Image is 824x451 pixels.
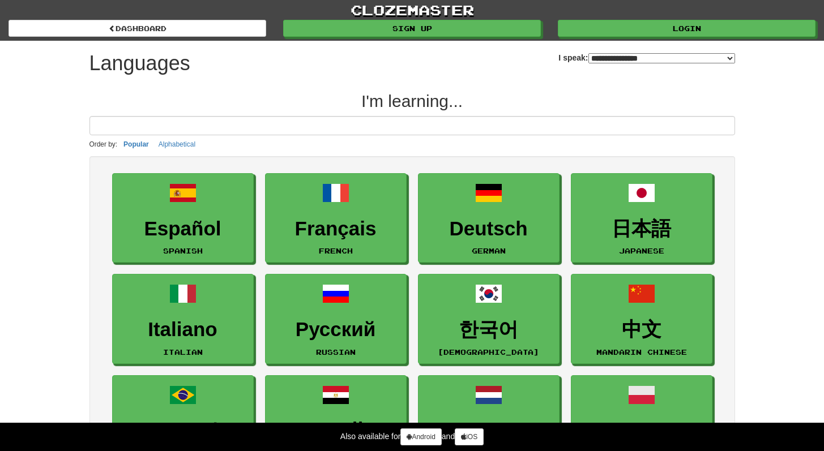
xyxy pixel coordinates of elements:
[472,247,506,255] small: German
[271,319,400,341] h3: Русский
[571,274,712,364] a: 中文Mandarin Chinese
[89,52,190,75] h1: Languages
[163,348,203,356] small: Italian
[418,173,560,263] a: DeutschGerman
[89,92,735,110] h2: I'm learning...
[438,348,539,356] small: [DEMOGRAPHIC_DATA]
[424,218,553,240] h3: Deutsch
[271,218,400,240] h3: Français
[118,218,247,240] h3: Español
[155,138,199,151] button: Alphabetical
[120,138,152,151] button: Popular
[558,20,816,37] a: Login
[316,348,356,356] small: Russian
[8,20,266,37] a: dashboard
[424,420,553,442] h3: Nederlands
[619,247,664,255] small: Japanese
[112,173,254,263] a: EspañolSpanish
[265,173,407,263] a: FrançaisFrench
[418,274,560,364] a: 한국어[DEMOGRAPHIC_DATA]
[577,319,706,341] h3: 中文
[89,140,118,148] small: Order by:
[319,247,353,255] small: French
[163,247,203,255] small: Spanish
[588,53,735,63] select: I speak:
[424,319,553,341] h3: 한국어
[118,420,247,442] h3: Português
[283,20,541,37] a: Sign up
[271,420,400,442] h3: العربية
[577,420,706,442] h3: Polski
[265,274,407,364] a: РусскийRussian
[400,428,441,445] a: Android
[118,319,247,341] h3: Italiano
[571,173,712,263] a: 日本語Japanese
[577,218,706,240] h3: 日本語
[596,348,687,356] small: Mandarin Chinese
[455,428,484,445] a: iOS
[112,274,254,364] a: ItalianoItalian
[558,52,735,63] label: I speak:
